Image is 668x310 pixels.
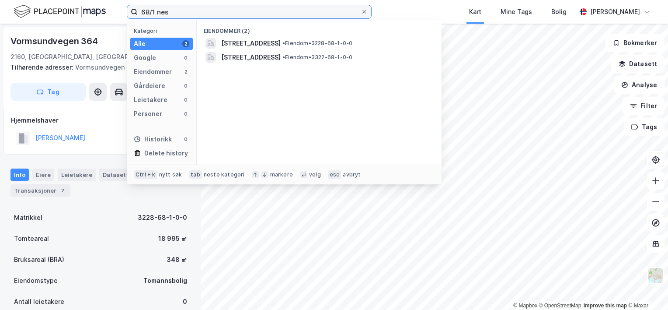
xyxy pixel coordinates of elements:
a: Mapbox [513,303,537,309]
div: Transaksjoner [10,184,70,197]
img: Z [647,267,664,284]
div: 0 [182,110,189,117]
div: 2160, [GEOGRAPHIC_DATA], [GEOGRAPHIC_DATA] [10,52,160,62]
button: Bokmerker [605,34,665,52]
div: 2 [182,68,189,75]
input: Søk på adresse, matrikkel, gårdeiere, leietakere eller personer [138,5,361,18]
span: Eiendom • 3228-68-1-0-0 [282,40,352,47]
div: Kategori [134,28,193,34]
button: Datasett [611,55,665,73]
div: tab [189,170,202,179]
div: Delete history [144,148,188,159]
div: Personer [134,109,162,119]
div: Tomannsbolig [143,275,187,286]
button: Filter [623,97,665,115]
div: 18 995 ㎡ [158,233,187,244]
div: [PERSON_NAME] [590,7,640,17]
div: 3228-68-1-0-0 [138,212,187,223]
div: neste kategori [204,171,245,178]
div: markere [270,171,293,178]
button: Analyse [614,76,665,94]
div: 2 [182,40,189,47]
div: Leietakere [58,169,96,181]
div: Info [10,169,29,181]
div: Eiendommer (2) [197,21,442,36]
div: Mine Tags [501,7,532,17]
div: Vormsundvegen 364 [10,34,100,48]
div: 2 [58,186,67,195]
a: OpenStreetMap [539,303,581,309]
div: Alle [134,39,146,49]
div: Ctrl + k [134,170,157,179]
div: velg [309,171,321,178]
div: Matrikkel [14,212,42,223]
div: Eiendomstype [14,275,58,286]
div: 0 [182,96,189,103]
div: 0 [183,296,187,307]
div: Datasett [99,169,132,181]
div: Leietakere [134,95,167,105]
span: [STREET_ADDRESS] [221,38,281,49]
div: Vormsundvegen 366 [10,62,184,73]
div: nytt søk [159,171,182,178]
span: [STREET_ADDRESS] [221,52,281,63]
div: Eiendommer [134,67,172,77]
div: Bolig [551,7,567,17]
div: 0 [182,136,189,143]
div: avbryt [343,171,361,178]
div: esc [328,170,341,179]
div: Bruksareal (BRA) [14,254,64,265]
div: 348 ㎡ [167,254,187,265]
div: 0 [182,54,189,61]
div: Historikk [134,134,172,144]
div: Eiere [32,169,54,181]
div: Gårdeiere [134,81,165,91]
div: Tomteareal [14,233,49,244]
a: Maxar [628,303,648,309]
span: • [282,54,285,60]
div: 0 [182,82,189,89]
div: Hjemmelshaver [11,115,190,126]
div: Kart [469,7,481,17]
img: logo.f888ab2527a4732fd821a326f86c7f29.svg [14,4,106,19]
span: Tilhørende adresser: [10,63,75,71]
button: Tag [10,83,86,101]
div: Antall leietakere [14,296,64,307]
div: Google [134,53,156,63]
a: Improve this map [584,303,627,309]
span: • [282,40,285,46]
span: Eiendom • 3322-68-1-0-0 [282,54,352,61]
button: Tags [624,118,665,136]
